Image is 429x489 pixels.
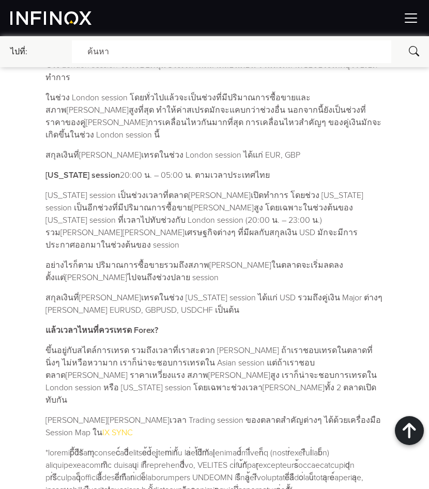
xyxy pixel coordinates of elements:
[45,169,383,181] p: 20:00 น. – 05:00 น. ตามเวลาประเทศไทย
[10,45,72,58] div: ไปที่:
[45,344,383,406] p: ขึ้นอยู่กับสไตล์การเทรด รวมถึงเวลาที่เราสะดวก [PERSON_NAME] ถ้าเราชอบเทรดในตลาดที่นิ่งๆ ไม่หวือหว...
[45,325,158,335] strong: แล้วเวลาไหนที่ควรเทรด Forex?
[102,427,133,438] a: IX SYNC
[45,149,383,161] p: สกุลเงินที่[PERSON_NAME]เทรดในช่วง London session ได้แก่ EUR, GBP
[45,292,383,316] p: สกุลเงินที่[PERSON_NAME]เทรดในช่วง [US_STATE] session ได้แก่ USD รวมถึงคู่เงิน Major ต่างๆ [PERSO...
[45,414,383,439] p: [PERSON_NAME][PERSON_NAME]เวลา Trading session ของตลาดสำคัญต่างๆ ได้ด้วยเครื่องมือ Session Map ใน
[45,59,383,84] p: ช่วง London session จะครอบคลุมช่วงเวลาที่ตลาดลอนดอน รวมถึงตลาดของประเทศยุโรปเปิดทำการ
[45,91,383,141] p: ในช่วง London session โดยทั่วไปแล้วจะเป็นช่วงที่มีปริมาณการซื้อขายและสภาพ[PERSON_NAME]สูงที่สุด ท...
[45,189,383,251] p: [US_STATE] session เป็นช่วงเวลาที่ตลาด[PERSON_NAME]เปิดทำการ โดยช่วง [US_STATE] session เป็นอีกช่...
[45,170,120,180] strong: [US_STATE] session
[72,40,392,63] div: ค้นหา
[45,259,383,284] p: อย่างไรก็ตาม ปริมาณการซื้อขายรวมถึงสภาพ[PERSON_NAME]ในตลาดจะเริ่มลดลงตั้งแต่[PERSON_NAME]ไปจนถึงช...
